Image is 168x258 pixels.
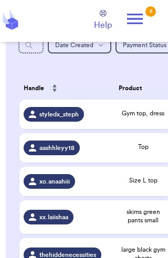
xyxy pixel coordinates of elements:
[39,213,68,221] span: xx.laiishaa
[119,143,167,151] span: Top
[24,83,44,93] span: Handle
[48,37,111,53] button: Date Created
[39,177,70,186] span: xo.anaahiii
[145,6,156,17] div: 2
[55,42,93,48] span: Date Created
[39,144,75,152] span: aashhleyy18
[18,37,44,53] input: Search
[94,10,112,31] a: Help
[94,19,112,31] span: Help
[46,78,63,99] button: Sort ascending
[119,109,167,117] span: Gym top, dress
[119,176,167,185] span: Size L top
[39,110,79,119] span: styledx_steph
[123,42,166,48] span: Payment Status
[119,208,167,224] span: skims green pants small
